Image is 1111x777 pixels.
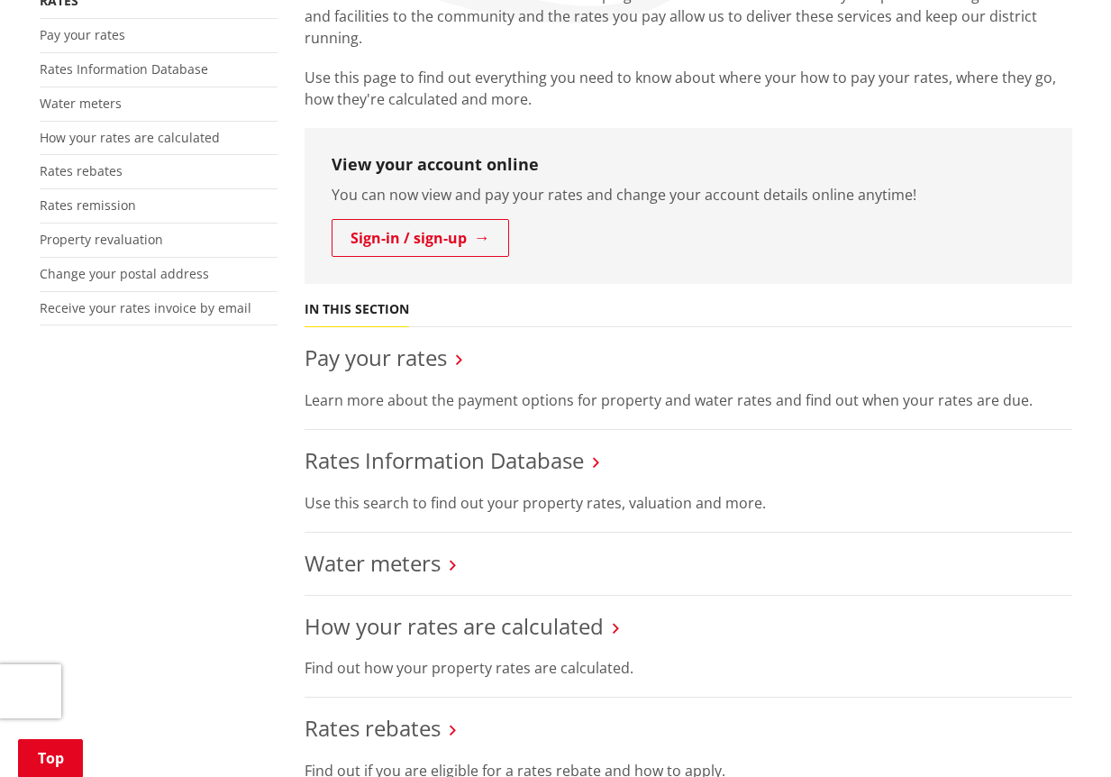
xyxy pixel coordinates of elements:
[40,26,125,43] a: Pay your rates
[305,492,1072,514] p: Use this search to find out your property rates, valuation and more.
[305,343,447,372] a: Pay your rates
[18,739,83,777] a: Top
[40,265,209,282] a: Change your postal address
[332,155,1045,175] h3: View your account online
[40,231,163,248] a: Property revaluation
[305,548,441,578] a: Water meters
[305,389,1072,411] p: Learn more about the payment options for property and water rates and find out when your rates ar...
[305,302,409,317] h5: In this section
[305,67,1072,110] p: Use this page to find out everything you need to know about where your how to pay your rates, whe...
[332,184,1045,206] p: You can now view and pay your rates and change your account details online anytime!
[305,445,584,475] a: Rates Information Database
[40,129,220,146] a: How your rates are calculated
[40,95,122,112] a: Water meters
[332,219,509,257] a: Sign-in / sign-up
[305,713,441,743] a: Rates rebates
[305,611,604,641] a: How your rates are calculated
[40,299,251,316] a: Receive your rates invoice by email
[40,197,136,214] a: Rates remission
[40,60,208,78] a: Rates Information Database
[305,657,1072,679] p: Find out how your property rates are calculated.
[40,162,123,179] a: Rates rebates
